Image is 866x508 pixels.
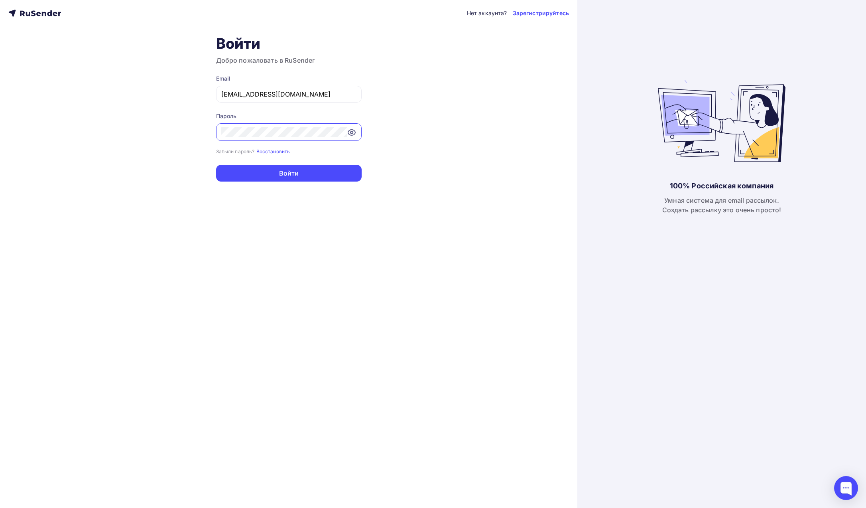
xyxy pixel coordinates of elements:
[216,112,362,120] div: Пароль
[662,196,781,215] div: Умная система для email рассылок. Создать рассылку это очень просто!
[216,55,362,65] h3: Добро пожаловать в RuSender
[216,165,362,182] button: Войти
[670,181,773,191] div: 100% Российская компания
[216,148,255,154] small: Забыли пароль?
[256,148,290,154] a: Восстановить
[467,9,507,17] div: Нет аккаунта?
[216,35,362,52] h1: Войти
[513,9,569,17] a: Зарегистрируйтесь
[221,89,356,99] input: Укажите свой email
[216,75,362,83] div: Email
